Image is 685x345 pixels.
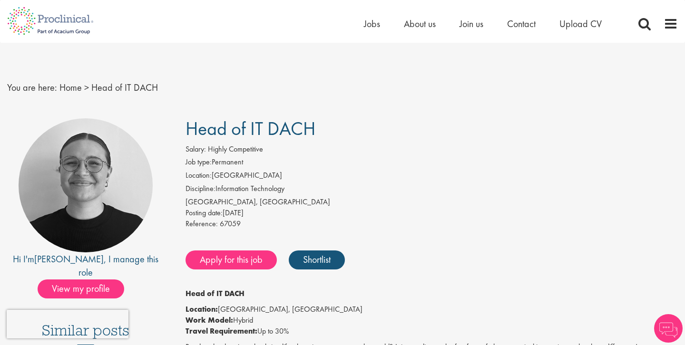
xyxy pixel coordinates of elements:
[186,183,215,194] label: Discipline:
[34,253,104,265] a: [PERSON_NAME]
[186,144,206,155] label: Salary:
[186,197,678,208] div: [GEOGRAPHIC_DATA], [GEOGRAPHIC_DATA]
[186,304,678,337] p: [GEOGRAPHIC_DATA], [GEOGRAPHIC_DATA] Hybrid Up to 30%
[186,157,678,170] li: Permanent
[559,18,602,30] a: Upload CV
[460,18,483,30] a: Join us
[289,250,345,269] a: Shortlist
[91,81,158,94] span: Head of IT DACH
[186,304,218,314] strong: Location:
[186,315,233,325] strong: Work Model:
[208,144,263,154] span: Highly Competitive
[220,219,241,229] span: 67059
[654,314,683,343] img: Chatbot
[7,252,164,279] div: Hi I'm , I manage this role
[38,279,124,298] span: View my profile
[59,81,82,94] a: breadcrumb link
[186,208,678,219] div: [DATE]
[404,18,436,30] a: About us
[186,326,257,336] strong: Travel Requirement:
[19,118,153,252] img: imeage of recruiter Emma Pretorious
[7,310,128,338] iframe: reCAPTCHA
[507,18,536,30] a: Contact
[186,288,245,298] strong: Head of IT DACH
[186,208,223,218] span: Posting date:
[186,116,315,141] span: Head of IT DACH
[186,250,277,269] a: Apply for this job
[7,81,57,94] span: You are here:
[186,219,218,230] label: Reference:
[186,170,212,181] label: Location:
[38,281,134,294] a: View my profile
[186,170,678,183] li: [GEOGRAPHIC_DATA]
[186,183,678,197] li: Information Technology
[364,18,380,30] a: Jobs
[186,157,212,168] label: Job type:
[84,81,89,94] span: >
